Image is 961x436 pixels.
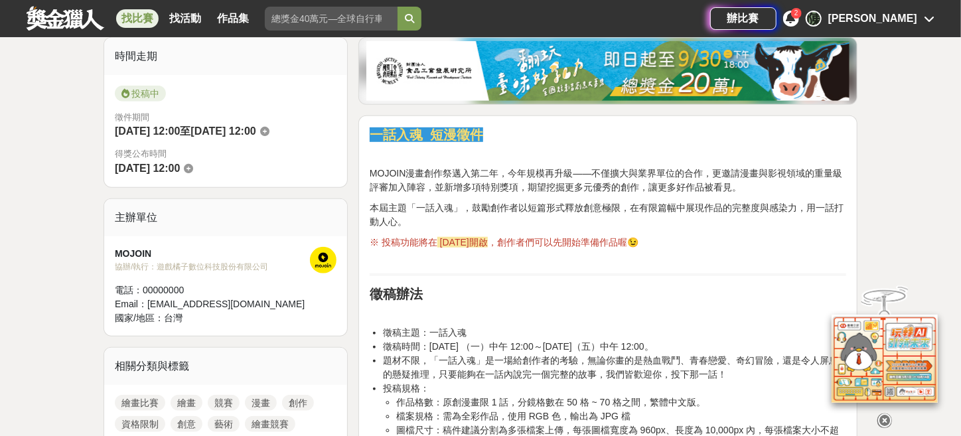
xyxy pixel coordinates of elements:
a: 繪畫比賽 [115,395,165,411]
li: 徵稿主題：一話入魂 [383,326,846,340]
a: 找活動 [164,9,206,28]
div: 電話： 00000000 [115,283,310,297]
span: 國家/地區： [115,313,164,323]
span: 台灣 [164,313,183,323]
input: 總獎金40萬元—全球自行車設計比賽 [265,7,398,31]
li: 作品格數：原創漫畫限 1 話，分鏡格數在 50 格 ~ 70 格之間，繁體中文版。 [396,396,846,409]
li: 題材不限，「一話入魂」是一場給創作者的考驗，無論你畫的是熱血戰鬥、青春戀愛、奇幻冒險，還是令人屏息的懸疑推理，只要能夠在一話內說完一個完整的故事，我們皆歡迎你，投下那一話！ [383,354,846,382]
div: 時間走期 [104,38,347,75]
span: 投稿中 [115,86,166,102]
div: 協辦/執行： 遊戲橘子數位科技股份有限公司 [115,261,310,273]
a: 競賽 [208,395,240,411]
li: 徵稿時間：[DATE] （一）中午 12:00～[DATE]（五）中午 12:00。 [383,340,846,354]
a: 繪畫 [171,395,202,411]
span: 得獎公布時間 [115,147,336,161]
p: 本屆主題「一話入魂」，鼓勵創作者以短篇形式釋放創意極限，在有限篇幅中展現作品的完整度與感染力，用一話打動人心。 [370,201,846,229]
a: 創作 [282,395,314,411]
a: 創意 [171,416,202,432]
strong: 徵稿辦法 [370,287,423,301]
li: 檔案規格：需為全彩作品，使用 RGB 色，輸出為 JPG 檔 [396,409,846,423]
span: [DATE] 12:00 [115,163,180,174]
a: 作品集 [212,9,254,28]
div: 主辦單位 [104,199,347,236]
span: 徵件期間 [115,112,149,122]
div: [PERSON_NAME] [828,11,917,27]
span: 至 [180,125,190,137]
a: 藝術 [208,416,240,432]
span: ，創作者們可以先開始準備作品喔😉 [488,237,638,248]
img: 1c81a89c-c1b3-4fd6-9c6e-7d29d79abef5.jpg [366,41,850,101]
div: 相關分類與標籤 [104,348,347,385]
div: Email： [EMAIL_ADDRESS][DOMAIN_NAME] [115,297,310,311]
a: 辦比賽 [710,7,776,30]
strong: 一話入魂 短漫徵件 [370,127,483,142]
a: [DATE]開啟 [440,237,488,248]
span: ※ 投稿功能將在 [370,237,437,248]
p: MOJOIN漫畫創作祭邁入第二年，今年規模再升級——不僅擴大與業界單位的合作，更邀請漫畫與影視領域的重量級評審加入陣容，並新增多項特別獎項，期望挖掘更多元優秀的創作，讓更多好作品被看見。 [370,167,846,194]
a: 繪畫競賽 [245,416,295,432]
div: MOJOIN [115,247,310,261]
span: [DATE] 12:00 [190,125,256,137]
a: 漫畫 [245,395,277,411]
a: 資格限制 [115,416,165,432]
span: [DATE] 12:00 [115,125,180,137]
a: 找比賽 [116,9,159,28]
div: 陳 [806,11,822,27]
img: d2146d9a-e6f6-4337-9592-8cefde37ba6b.png [832,312,938,400]
span: 2 [794,9,798,17]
